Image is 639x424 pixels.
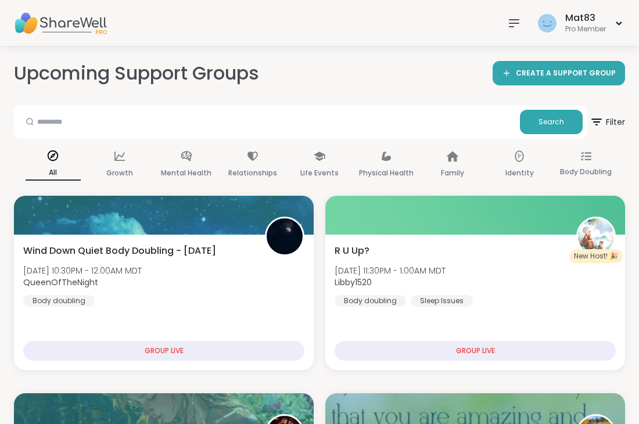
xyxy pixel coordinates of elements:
div: Body doubling [335,295,406,307]
p: Body Doubling [560,165,612,179]
p: Growth [106,166,133,180]
div: Body doubling [23,295,95,307]
a: CREATE A SUPPORT GROUP [493,61,625,85]
img: Mat83 [538,14,557,33]
button: Filter [590,105,625,139]
b: Libby1520 [335,276,372,288]
div: Pro Member [565,24,606,34]
p: Relationships [228,166,277,180]
div: GROUP LIVE [23,341,304,361]
img: Libby1520 [578,218,614,254]
div: Mat83 [565,12,606,24]
div: GROUP LIVE [335,341,616,361]
p: All [26,166,81,181]
b: QueenOfTheNight [23,276,98,288]
p: Family [441,166,464,180]
div: New Host! 🎉 [569,249,623,263]
span: [DATE] 10:30PM - 12:00AM MDT [23,265,142,276]
h2: Upcoming Support Groups [14,60,259,87]
p: Physical Health [359,166,414,180]
p: Life Events [300,166,339,180]
span: Search [539,117,564,127]
span: [DATE] 11:30PM - 1:00AM MDT [335,265,446,276]
img: ShareWell Nav Logo [14,3,107,44]
span: R U Up? [335,244,369,258]
span: CREATE A SUPPORT GROUP [516,69,616,78]
img: QueenOfTheNight [267,218,303,254]
span: Filter [590,108,625,136]
span: Wind Down Quiet Body Doubling - [DATE] [23,244,216,258]
p: Mental Health [161,166,211,180]
p: Identity [505,166,534,180]
div: Sleep Issues [411,295,473,307]
button: Search [520,110,583,134]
